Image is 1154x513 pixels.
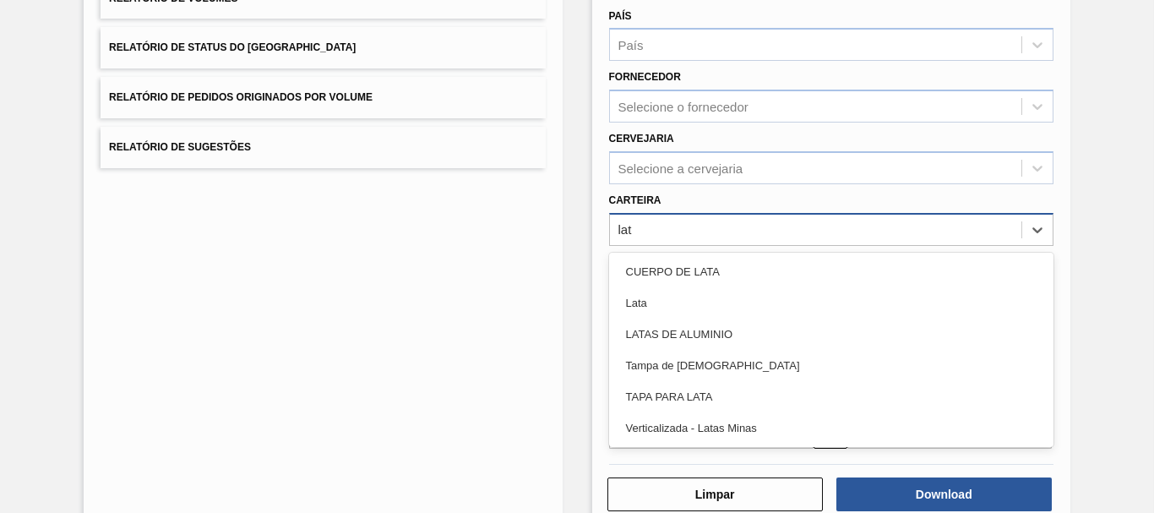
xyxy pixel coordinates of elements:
div: Tampa de [DEMOGRAPHIC_DATA] [609,350,1053,381]
div: TAPA PARA LATA [609,381,1053,412]
div: LATAS DE ALUMINIO [609,319,1053,350]
div: Lata [609,287,1053,319]
span: Relatório de Status do [GEOGRAPHIC_DATA] [109,41,356,53]
button: Limpar [607,478,823,511]
div: Selecione a cervejaria [618,161,743,175]
span: Relatório de Pedidos Originados por Volume [109,91,373,103]
div: Verticalizada - Latas Minas [609,412,1053,444]
label: País [609,10,632,22]
button: Relatório de Status do [GEOGRAPHIC_DATA] [101,27,545,68]
label: Carteira [609,194,661,206]
label: Fornecedor [609,71,681,83]
button: Download [836,478,1052,511]
div: CUERPO DE LATA [609,256,1053,287]
span: Relatório de Sugestões [109,141,251,153]
button: Relatório de Sugestões [101,127,545,168]
button: Relatório de Pedidos Originados por Volume [101,77,545,118]
div: Selecione o fornecedor [618,100,748,114]
label: Cervejaria [609,133,674,145]
div: País [618,38,644,52]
